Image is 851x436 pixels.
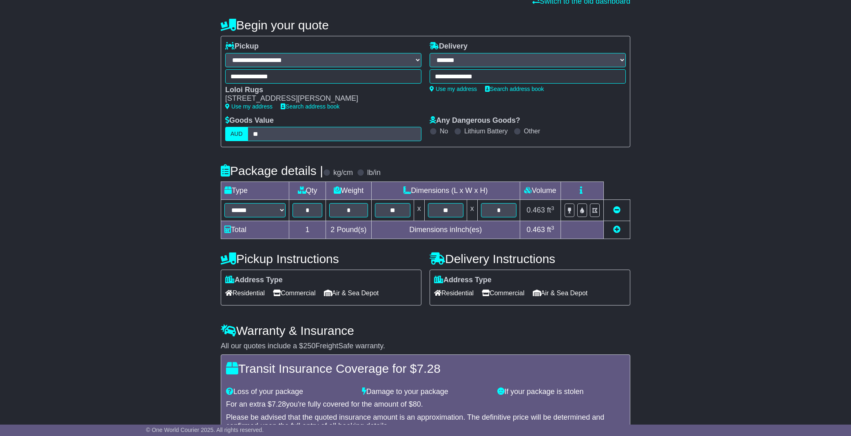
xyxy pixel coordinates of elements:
[467,200,477,221] td: x
[430,252,630,266] h4: Delivery Instructions
[326,221,372,239] td: Pound(s)
[613,226,621,234] a: Add new item
[226,400,625,409] div: For an extra $ you're fully covered for the amount of $ .
[146,427,264,433] span: © One World Courier 2025. All rights reserved.
[547,206,554,214] span: ft
[225,103,273,110] a: Use my address
[464,127,508,135] label: Lithium Battery
[222,387,358,396] div: Loss of your package
[226,362,625,375] h4: Transit Insurance Coverage for $
[551,205,554,211] sup: 3
[289,182,326,200] td: Qty
[533,287,588,299] span: Air & Sea Depot
[430,42,468,51] label: Delivery
[226,413,625,431] div: Please be advised that the quoted insurance amount is an approximation. The definitive price will...
[289,221,326,239] td: 1
[520,182,561,200] td: Volume
[225,287,265,299] span: Residential
[524,127,540,135] label: Other
[221,18,630,32] h4: Begin your quote
[434,287,474,299] span: Residential
[221,324,630,337] h4: Warranty & Insurance
[430,86,477,92] a: Use my address
[225,276,283,285] label: Address Type
[330,226,335,234] span: 2
[303,342,315,350] span: 250
[221,342,630,351] div: All our quotes include a $ FreightSafe warranty.
[485,86,544,92] a: Search address book
[221,221,289,239] td: Total
[527,206,545,214] span: 0.463
[371,221,520,239] td: Dimensions in Inch(es)
[333,168,353,177] label: kg/cm
[225,127,248,141] label: AUD
[367,168,381,177] label: lb/in
[225,42,259,51] label: Pickup
[417,362,440,375] span: 7.28
[613,206,621,214] a: Remove this item
[434,276,492,285] label: Address Type
[221,182,289,200] td: Type
[547,226,554,234] span: ft
[371,182,520,200] td: Dimensions (L x W x H)
[414,200,424,221] td: x
[221,252,421,266] h4: Pickup Instructions
[225,116,274,125] label: Goods Value
[324,287,379,299] span: Air & Sea Depot
[430,116,520,125] label: Any Dangerous Goods?
[326,182,372,200] td: Weight
[272,400,286,408] span: 7.28
[482,287,524,299] span: Commercial
[358,387,494,396] div: Damage to your package
[413,400,421,408] span: 80
[225,94,413,103] div: [STREET_ADDRESS][PERSON_NAME]
[221,164,323,177] h4: Package details |
[225,86,413,95] div: Loloi Rugs
[527,226,545,234] span: 0.463
[440,127,448,135] label: No
[281,103,339,110] a: Search address book
[551,225,554,231] sup: 3
[493,387,629,396] div: If your package is stolen
[273,287,315,299] span: Commercial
